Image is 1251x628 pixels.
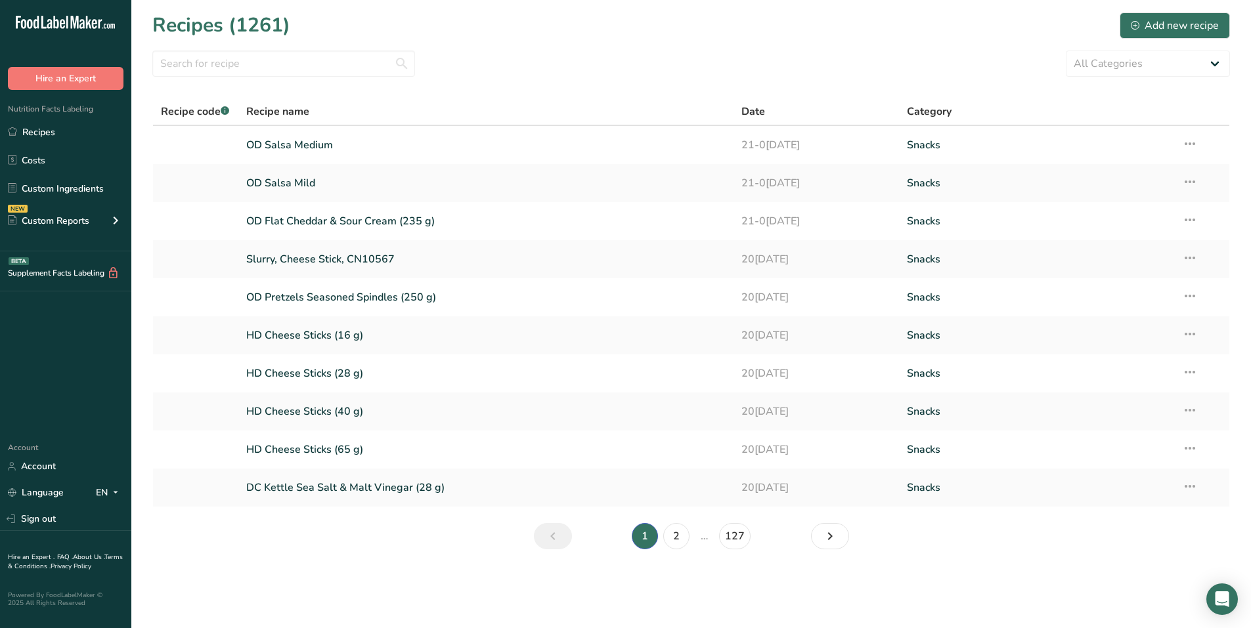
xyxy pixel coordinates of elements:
a: Snacks [907,474,1166,501]
a: 20[DATE] [741,245,891,273]
div: NEW [8,205,28,213]
a: HD Cheese Sticks (16 g) [246,322,726,349]
a: 20[DATE] [741,360,891,387]
button: Add new recipe [1120,12,1230,39]
button: Hire an Expert [8,67,123,90]
div: Custom Reports [8,214,89,228]
a: FAQ . [57,553,73,562]
a: 20[DATE] [741,474,891,501]
div: BETA [9,257,29,265]
a: OD Salsa Mild [246,169,726,197]
a: HD Cheese Sticks (65 g) [246,436,726,463]
a: Snacks [907,398,1166,425]
a: Snacks [907,245,1166,273]
a: Language [8,481,64,504]
span: Recipe name [246,104,309,119]
a: Snacks [907,436,1166,463]
a: Privacy Policy [51,562,91,571]
h1: Recipes (1261) [152,10,290,40]
span: Recipe code [161,104,229,119]
a: Previous page [534,523,572,549]
a: Snacks [907,169,1166,197]
a: DC Kettle Sea Salt & Malt Vinegar (28 g) [246,474,726,501]
a: 20[DATE] [741,283,891,311]
a: OD Pretzels Seasoned Spindles (250 g) [246,283,726,311]
div: Powered By FoodLabelMaker © 2025 All Rights Reserved [8,591,123,607]
a: Snacks [907,207,1166,235]
a: Hire an Expert . [8,553,55,562]
div: Open Intercom Messenger [1206,583,1238,615]
a: Page 127. [719,523,751,549]
a: Snacks [907,283,1166,311]
span: Date [741,104,765,119]
a: About Us . [73,553,104,562]
a: HD Cheese Sticks (28 g) [246,360,726,387]
a: Terms & Conditions . [8,553,123,571]
a: 20[DATE] [741,436,891,463]
a: Snacks [907,360,1166,387]
a: 21-0[DATE] [741,131,891,159]
a: Snacks [907,131,1166,159]
div: EN [96,485,123,501]
a: Next page [811,523,849,549]
a: 21-0[DATE] [741,169,891,197]
a: 20[DATE] [741,398,891,425]
a: Snacks [907,322,1166,349]
span: Category [907,104,952,119]
a: Slurry, Cheese Stick, CN10567 [246,245,726,273]
a: 21-0[DATE] [741,207,891,235]
a: Page 2. [663,523,690,549]
a: 20[DATE] [741,322,891,349]
input: Search for recipe [152,51,415,77]
div: Add new recipe [1131,18,1219,33]
a: OD Flat Cheddar & Sour Cream (235 g) [246,207,726,235]
a: HD Cheese Sticks (40 g) [246,398,726,425]
a: OD Salsa Medium [246,131,726,159]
